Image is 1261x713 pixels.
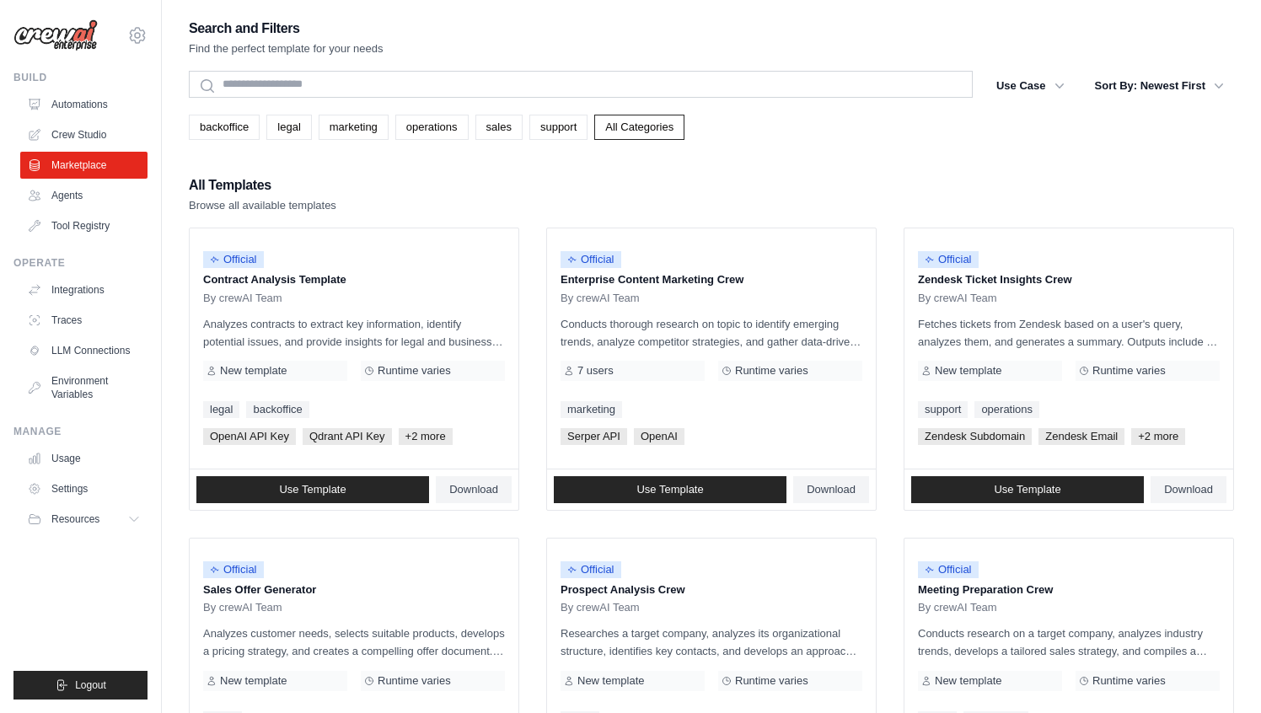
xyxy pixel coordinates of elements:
button: Logout [13,671,148,700]
a: Settings [20,475,148,502]
a: backoffice [189,115,260,140]
a: Download [793,476,869,503]
span: Download [1164,483,1213,496]
span: By crewAI Team [203,292,282,305]
span: Runtime varies [1092,674,1166,688]
h2: All Templates [189,174,336,197]
span: Use Template [636,483,703,496]
span: Runtime varies [735,674,808,688]
p: Researches a target company, analyzes its organizational structure, identifies key contacts, and ... [561,625,862,660]
a: support [918,401,968,418]
span: New template [577,674,644,688]
a: Use Template [554,476,786,503]
a: Automations [20,91,148,118]
a: backoffice [246,401,309,418]
span: New template [220,674,287,688]
span: Official [561,561,621,578]
p: Analyzes customer needs, selects suitable products, develops a pricing strategy, and creates a co... [203,625,505,660]
span: By crewAI Team [203,601,282,614]
span: Runtime varies [1092,364,1166,378]
span: By crewAI Team [918,601,997,614]
p: Sales Offer Generator [203,582,505,598]
span: By crewAI Team [918,292,997,305]
button: Use Case [986,71,1075,101]
span: Runtime varies [378,674,451,688]
span: New template [220,364,287,378]
span: Use Template [279,483,346,496]
a: legal [266,115,311,140]
span: Zendesk Email [1038,428,1124,445]
a: Traces [20,307,148,334]
span: Resources [51,512,99,526]
span: Official [918,561,979,578]
span: OpenAI [634,428,684,445]
span: Download [807,483,856,496]
p: Fetches tickets from Zendesk based on a user's query, analyzes them, and generates a summary. Out... [918,315,1220,351]
span: Runtime varies [735,364,808,378]
span: Serper API [561,428,627,445]
span: Download [449,483,498,496]
span: Logout [75,678,106,692]
button: Sort By: Newest First [1085,71,1234,101]
p: Enterprise Content Marketing Crew [561,271,862,288]
p: Meeting Preparation Crew [918,582,1220,598]
span: By crewAI Team [561,601,640,614]
p: Find the perfect template for your needs [189,40,384,57]
img: Logo [13,19,98,51]
a: legal [203,401,239,418]
p: Conducts thorough research on topic to identify emerging trends, analyze competitor strategies, a... [561,315,862,351]
a: Marketplace [20,152,148,179]
p: Zendesk Ticket Insights Crew [918,271,1220,288]
div: Operate [13,256,148,270]
a: operations [974,401,1039,418]
a: LLM Connections [20,337,148,364]
a: Use Template [196,476,429,503]
a: support [529,115,588,140]
a: Agents [20,182,148,209]
span: Qdrant API Key [303,428,392,445]
a: Integrations [20,276,148,303]
span: New template [935,364,1001,378]
p: Prospect Analysis Crew [561,582,862,598]
span: +2 more [399,428,453,445]
span: 7 users [577,364,614,378]
a: Environment Variables [20,367,148,408]
span: Use Template [994,483,1060,496]
span: New template [935,674,1001,688]
a: sales [475,115,523,140]
h2: Search and Filters [189,17,384,40]
p: Conducts research on a target company, analyzes industry trends, develops a tailored sales strate... [918,625,1220,660]
a: operations [395,115,469,140]
span: Official [203,251,264,268]
button: Resources [20,506,148,533]
div: Build [13,71,148,84]
span: Official [203,561,264,578]
div: Manage [13,425,148,438]
a: marketing [319,115,389,140]
a: Crew Studio [20,121,148,148]
p: Contract Analysis Template [203,271,505,288]
p: Analyzes contracts to extract key information, identify potential issues, and provide insights fo... [203,315,505,351]
a: Download [436,476,512,503]
span: +2 more [1131,428,1185,445]
a: All Categories [594,115,684,140]
a: Download [1151,476,1226,503]
span: OpenAI API Key [203,428,296,445]
span: By crewAI Team [561,292,640,305]
p: Browse all available templates [189,197,336,214]
a: marketing [561,401,622,418]
a: Usage [20,445,148,472]
span: Official [918,251,979,268]
a: Use Template [911,476,1144,503]
span: Runtime varies [378,364,451,378]
span: Official [561,251,621,268]
span: Zendesk Subdomain [918,428,1032,445]
a: Tool Registry [20,212,148,239]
